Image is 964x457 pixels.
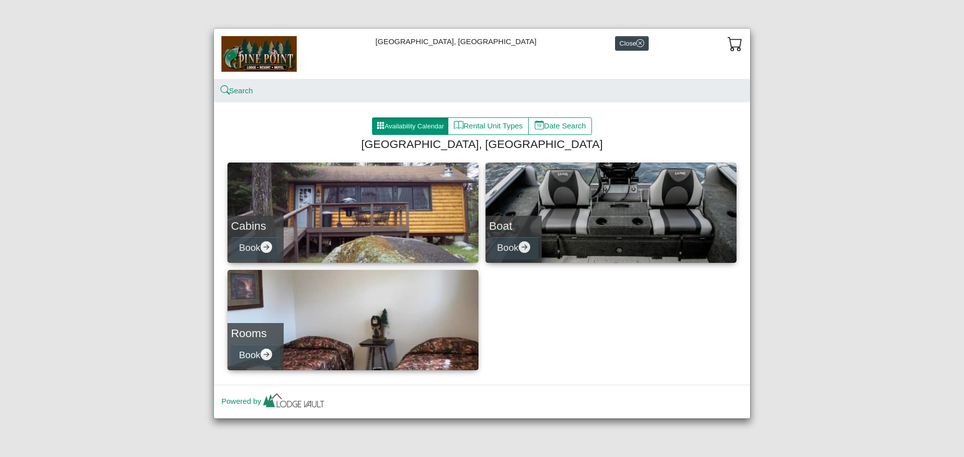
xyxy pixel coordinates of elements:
button: Bookarrow right circle fill [231,237,280,259]
a: searchSearch [221,86,253,95]
svg: arrow right circle fill [261,241,272,253]
svg: search [221,87,229,94]
svg: grid3x3 gap fill [377,121,385,129]
button: grid3x3 gap fillAvailability Calendar [372,117,448,135]
svg: arrow right circle fill [519,241,530,253]
svg: calendar date [535,120,544,130]
svg: book [454,120,463,130]
div: [GEOGRAPHIC_DATA], [GEOGRAPHIC_DATA] [214,29,750,79]
button: bookRental Unit Types [448,117,529,135]
button: calendar dateDate Search [528,117,592,135]
h4: Cabins [231,219,280,233]
img: lv-small.ca335149.png [261,391,326,413]
h4: Rooms [231,327,280,340]
button: Closex circle [615,36,649,51]
button: Bookarrow right circle fill [231,344,280,367]
a: Powered by [221,397,326,405]
svg: cart [728,36,743,51]
button: Bookarrow right circle fill [489,237,538,259]
img: b144ff98-a7e1-49bd-98da-e9ae77355310.jpg [221,36,297,71]
h4: Boat [489,219,538,233]
h4: [GEOGRAPHIC_DATA], [GEOGRAPHIC_DATA] [231,137,733,151]
svg: arrow right circle fill [261,349,272,360]
svg: x circle [636,39,644,47]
